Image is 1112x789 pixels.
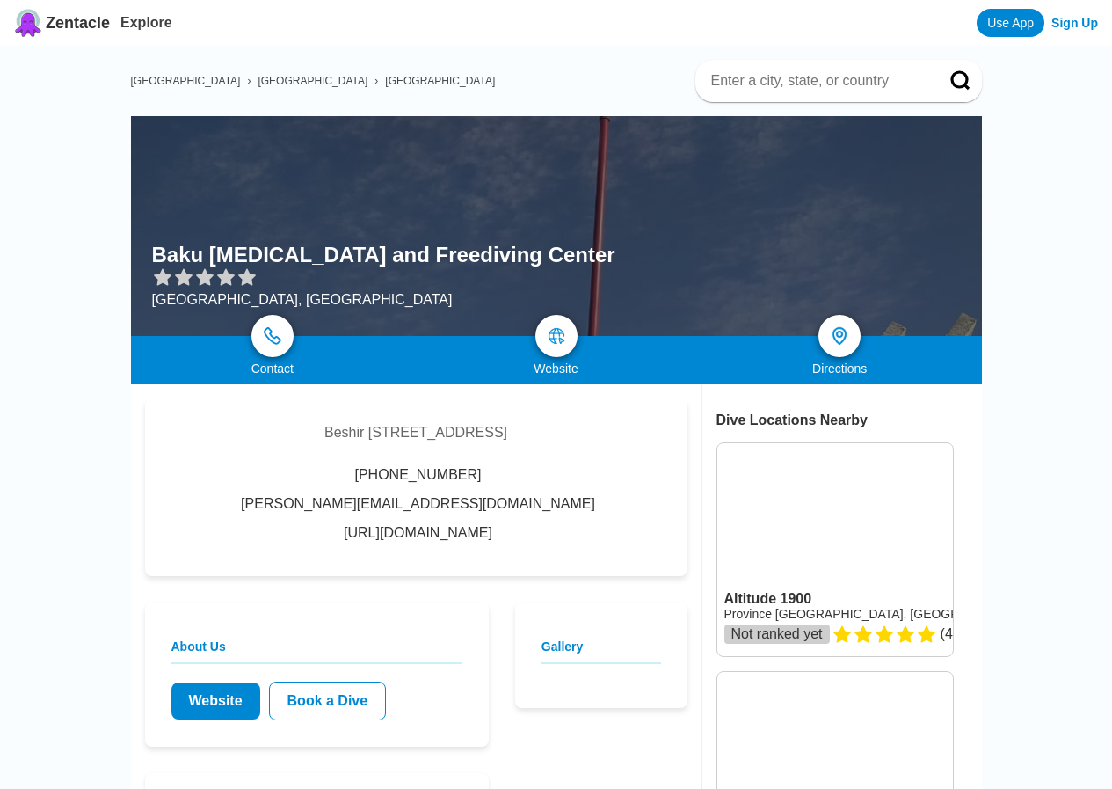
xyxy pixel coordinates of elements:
[131,362,415,376] div: Contact
[171,683,260,720] a: Website
[241,496,595,512] span: [PERSON_NAME][EMAIL_ADDRESS][DOMAIN_NAME]
[14,9,110,37] a: Zentacle logoZentacle
[324,425,507,441] div: Beshir [STREET_ADDRESS]
[535,315,578,357] a: map
[152,292,615,308] div: [GEOGRAPHIC_DATA], [GEOGRAPHIC_DATA]
[131,75,241,87] a: [GEOGRAPHIC_DATA]
[152,243,615,267] h1: Baku [MEDICAL_DATA] and Freediving Center
[548,327,565,345] img: map
[258,75,367,87] a: [GEOGRAPHIC_DATA]
[171,639,462,664] h2: About Us
[14,9,42,37] img: Zentacle logo
[269,682,387,720] a: Book a Dive
[414,362,698,376] div: Website
[264,327,281,345] img: phone
[247,75,251,87] span: ›
[698,362,982,376] div: Directions
[829,325,850,347] img: directions
[374,75,378,87] span: ›
[818,315,861,357] a: directions
[344,525,492,541] a: [URL][DOMAIN_NAME]
[709,72,926,90] input: Enter a city, state, or country
[46,14,110,33] span: Zentacle
[716,413,982,428] div: Dive Locations Nearby
[541,639,661,664] h2: Gallery
[120,15,172,30] a: Explore
[385,75,495,87] a: [GEOGRAPHIC_DATA]
[354,467,481,483] span: [PHONE_NUMBER]
[977,9,1044,37] a: Use App
[1051,16,1098,30] a: Sign Up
